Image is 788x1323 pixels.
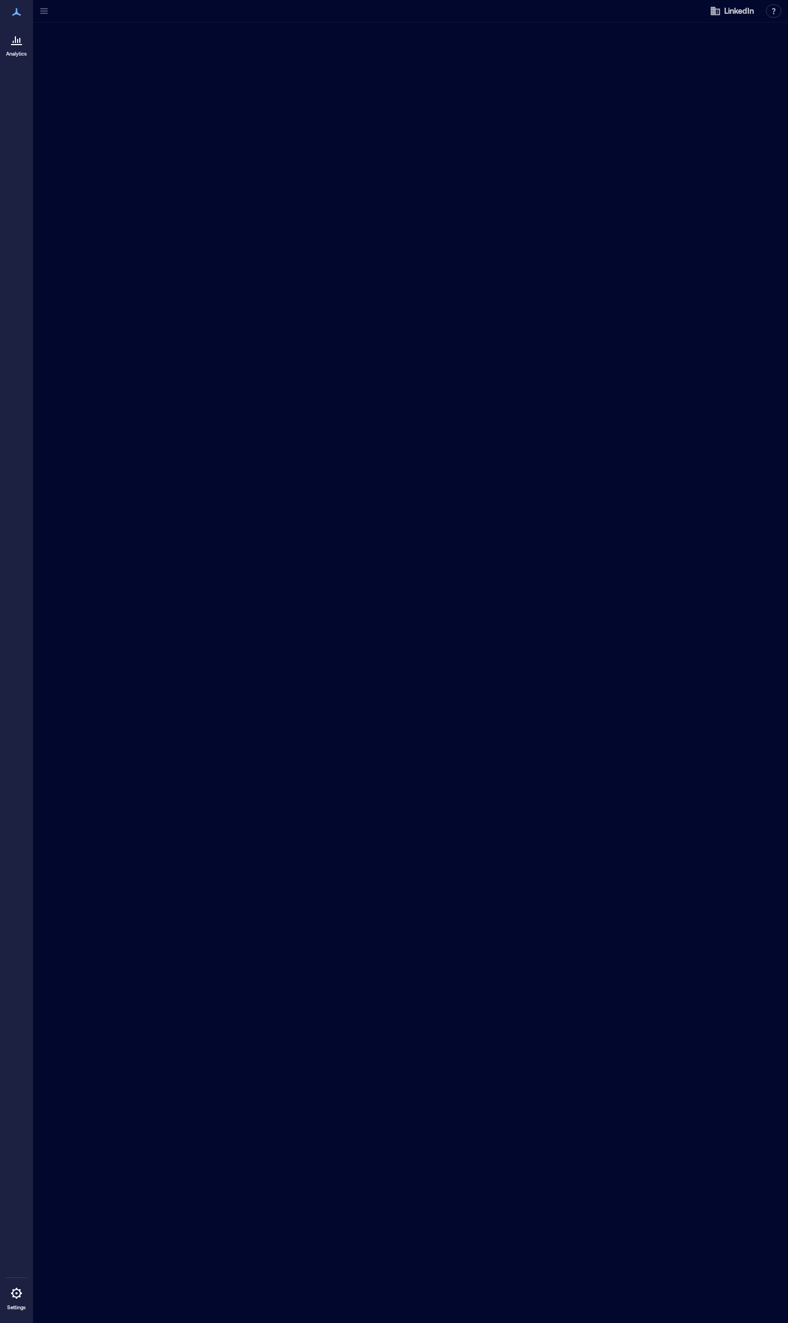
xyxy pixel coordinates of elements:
[3,1280,30,1314] a: Settings
[724,6,754,17] span: LinkedIn
[7,1304,26,1311] p: Settings
[707,2,757,20] button: LinkedIn
[6,51,27,57] p: Analytics
[3,26,30,61] a: Analytics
